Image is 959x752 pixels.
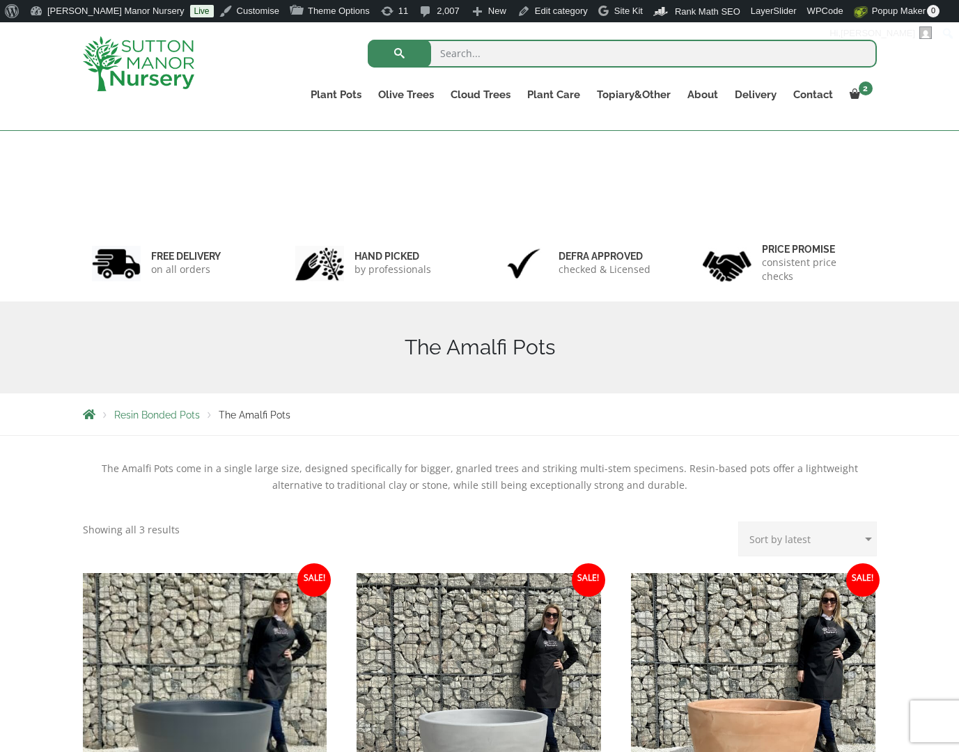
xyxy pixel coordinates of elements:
[499,246,548,281] img: 3.jpg
[675,6,740,17] span: Rank Math SEO
[614,6,643,16] span: Site Kit
[92,246,141,281] img: 1.jpg
[302,85,370,104] a: Plant Pots
[588,85,679,104] a: Topiary&Other
[442,85,519,104] a: Cloud Trees
[297,563,331,597] span: Sale!
[354,263,431,276] p: by professionals
[559,250,650,263] h6: Defra approved
[151,263,221,276] p: on all orders
[83,335,877,360] h1: The Amalfi Pots
[846,563,880,597] span: Sale!
[83,409,877,420] nav: Breadcrumbs
[927,5,939,17] span: 0
[572,563,605,597] span: Sale!
[738,522,877,556] select: Shop order
[519,85,588,104] a: Plant Care
[83,460,877,494] p: The Amalfi Pots come in a single large size, designed specifically for bigger, gnarled trees and ...
[83,36,194,91] img: logo
[841,28,915,38] span: [PERSON_NAME]
[762,243,868,256] h6: Price promise
[354,250,431,263] h6: hand picked
[151,250,221,263] h6: FREE DELIVERY
[368,40,877,68] input: Search...
[83,522,180,538] p: Showing all 3 results
[703,242,751,285] img: 4.jpg
[726,85,785,104] a: Delivery
[679,85,726,104] a: About
[295,246,344,281] img: 2.jpg
[559,263,650,276] p: checked & Licensed
[825,22,937,45] a: Hi,
[785,85,841,104] a: Contact
[190,5,214,17] a: Live
[370,85,442,104] a: Olive Trees
[114,409,200,421] a: Resin Bonded Pots
[859,81,873,95] span: 2
[841,85,877,104] a: 2
[219,409,290,421] span: The Amalfi Pots
[762,256,868,283] p: consistent price checks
